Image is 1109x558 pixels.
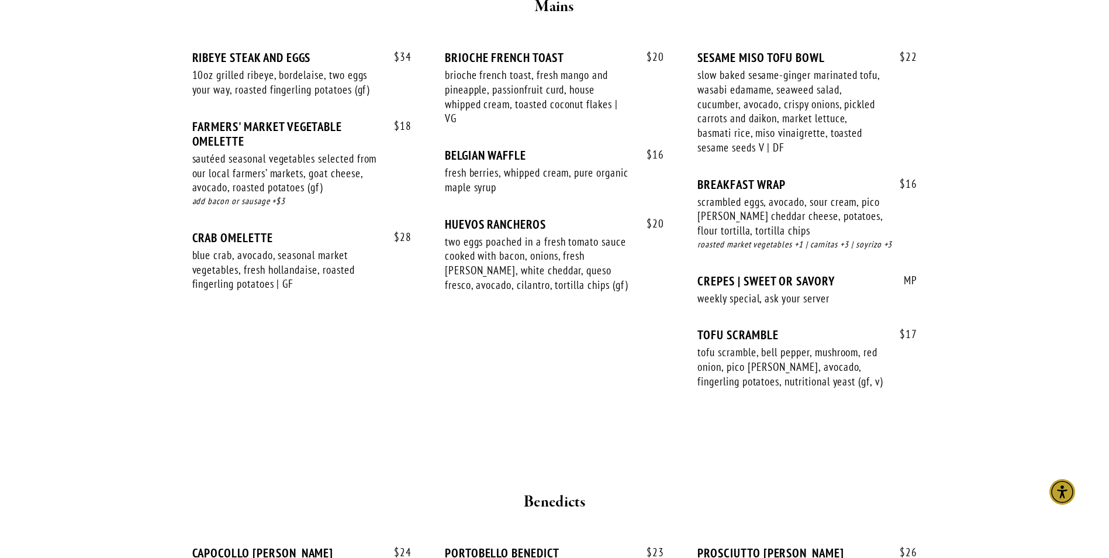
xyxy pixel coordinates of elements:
span: 28 [382,230,412,244]
div: weekly special, ask your server [697,291,883,306]
div: BELGIAN WAFFLE [445,148,664,163]
span: 18 [382,119,412,133]
div: roasted market vegetables +1 | carnitas +3 | soyrizo +3 [697,238,917,252]
strong: Benedicts [524,492,585,512]
span: 16 [635,148,664,161]
div: BRIOCHE FRENCH TOAST [445,50,664,65]
div: sautéed seasonal vegetables selected from our local farmers’ markets, goat cheese, avocado, roast... [192,151,378,195]
div: SESAME MISO TOFU BOWL [697,50,917,65]
span: 22 [888,50,917,64]
span: $ [394,119,400,133]
span: $ [394,50,400,64]
div: CREPES | SWEET OR SAVORY [697,274,917,288]
span: $ [900,327,906,341]
div: CRAB OMELETTE [192,230,412,245]
div: add bacon or sausage +$3 [192,195,412,208]
span: 16 [888,177,917,191]
span: $ [900,50,906,64]
span: MP [892,274,917,287]
div: two eggs poached in a fresh tomato sauce cooked with bacon, onions, fresh [PERSON_NAME], white ch... [445,235,631,292]
span: $ [394,230,400,244]
div: blue crab, avocado, seasonal market vegetables, fresh hollandaise, roasted fingerling potatoes | GF [192,248,378,291]
span: $ [647,216,652,230]
span: 20 [635,50,664,64]
span: 17 [888,328,917,341]
div: slow baked sesame-ginger marinated tofu, wasabi edamame, seaweed salad, cucumber, avocado, crispy... [697,68,883,154]
div: Accessibility Menu [1049,479,1075,505]
div: fresh berries, whipped cream, pure organic maple syrup [445,166,631,194]
span: 34 [382,50,412,64]
div: 10oz grilled ribeye, bordelaise, two eggs your way, roasted fingerling potatoes (gf) [192,68,378,97]
div: tofu scramble, bell pepper, mushroom, red onion, pico [PERSON_NAME], avocado, fingerling potatoes... [697,345,883,388]
div: HUEVOS RANCHEROS [445,217,664,232]
span: $ [647,147,652,161]
div: RIBEYE STEAK AND EGGS [192,50,412,65]
span: 20 [635,217,664,230]
div: TOFU SCRAMBLE [697,328,917,342]
div: BREAKFAST WRAP [697,177,917,192]
span: $ [647,50,652,64]
span: $ [900,177,906,191]
div: FARMERS' MARKET VEGETABLE OMELETTE [192,119,412,149]
div: scrambled eggs, avocado, sour cream, pico [PERSON_NAME] cheddar cheese, potatoes, flour tortilla,... [697,195,883,238]
div: brioche french toast, fresh mango and pineapple, passionfruit curd, house whipped cream, toasted ... [445,68,631,126]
